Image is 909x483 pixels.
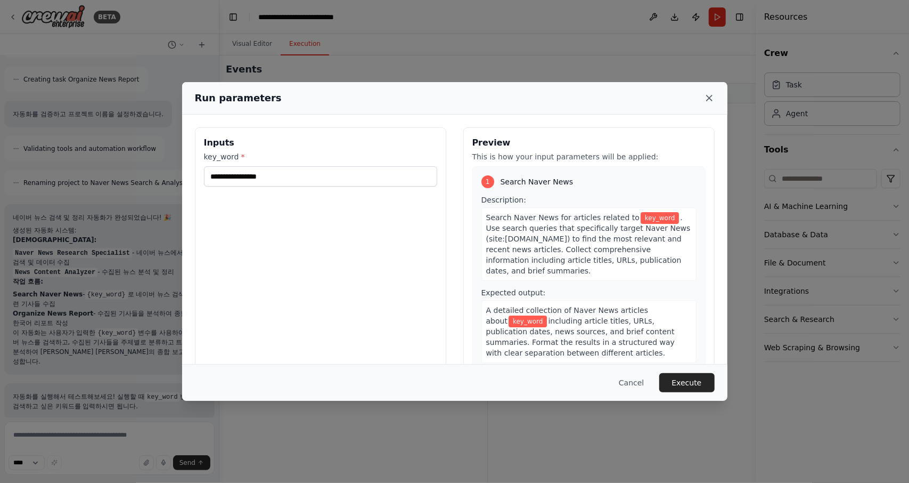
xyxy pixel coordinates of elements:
button: Cancel [610,373,652,392]
span: Expected output: [481,288,546,297]
h3: Preview [472,136,706,149]
span: Search Naver News [501,176,574,187]
span: Variable: key_word [509,316,547,327]
label: key_word [204,151,437,162]
h2: Run parameters [195,91,282,106]
h3: Inputs [204,136,437,149]
span: Description: [481,196,526,204]
p: This is how your input parameters will be applied: [472,151,706,162]
span: Variable: key_word [641,212,679,224]
div: 1 [481,175,494,188]
span: Search Naver News for articles related to [486,213,640,222]
span: A detailed collection of Naver News articles about [486,306,649,325]
button: Execute [659,373,715,392]
span: including article titles, URLs, publication dates, news sources, and brief content summaries. For... [486,317,675,357]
